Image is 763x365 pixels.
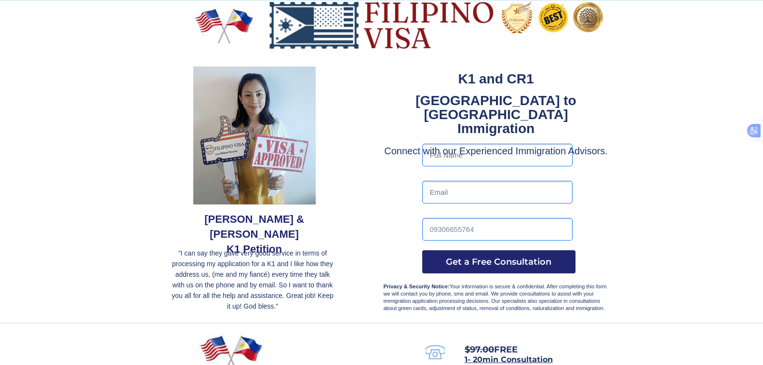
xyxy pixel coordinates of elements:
span: 1- 20min Consultation [465,355,553,364]
span: Your information is secure & confidential. After completing this form we will contact you by phon... [384,284,607,311]
span: FREE [465,344,518,355]
p: “I can say they gave very good service in terms of processing my application for a K1 and I like ... [170,248,336,311]
s: $97.00 [465,344,494,355]
strong: K1 and CR1 [458,71,534,86]
span: Connect with our Experienced Immigration Advisors. [384,146,608,156]
strong: Privacy & Security Notice: [384,284,450,289]
a: 1- 20min Consultation [465,356,553,364]
input: Phone Number [422,218,573,241]
span: Get a Free Consultation [422,257,576,267]
button: Get a Free Consultation [422,250,576,273]
input: Email [422,181,573,203]
span: [PERSON_NAME] & [PERSON_NAME] K1 Petition [204,213,304,255]
strong: [GEOGRAPHIC_DATA] to [GEOGRAPHIC_DATA] Immigration [415,93,576,136]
